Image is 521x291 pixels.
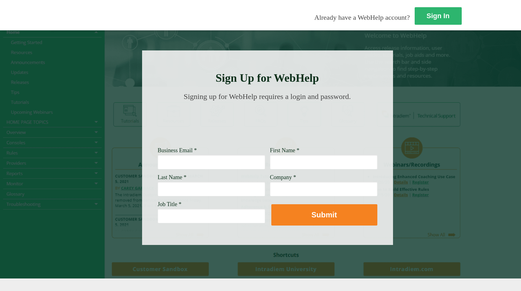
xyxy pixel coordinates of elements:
[158,201,182,207] span: Job Title *
[314,13,410,21] span: Already have a WebHelp account?
[271,204,377,226] button: Submit
[158,147,197,153] span: Business Email *
[184,92,351,101] span: Signing up for WebHelp requires a login and password.
[162,107,374,138] img: Need Credentials? Sign up below. Have Credentials? Use the sign-in button.
[415,7,462,25] a: Sign In
[427,12,449,20] strong: Sign In
[270,147,300,153] span: First Name *
[215,72,319,84] strong: Sign Up for WebHelp
[311,210,337,219] strong: Submit
[270,174,296,180] span: Company *
[158,174,187,180] span: Last Name *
